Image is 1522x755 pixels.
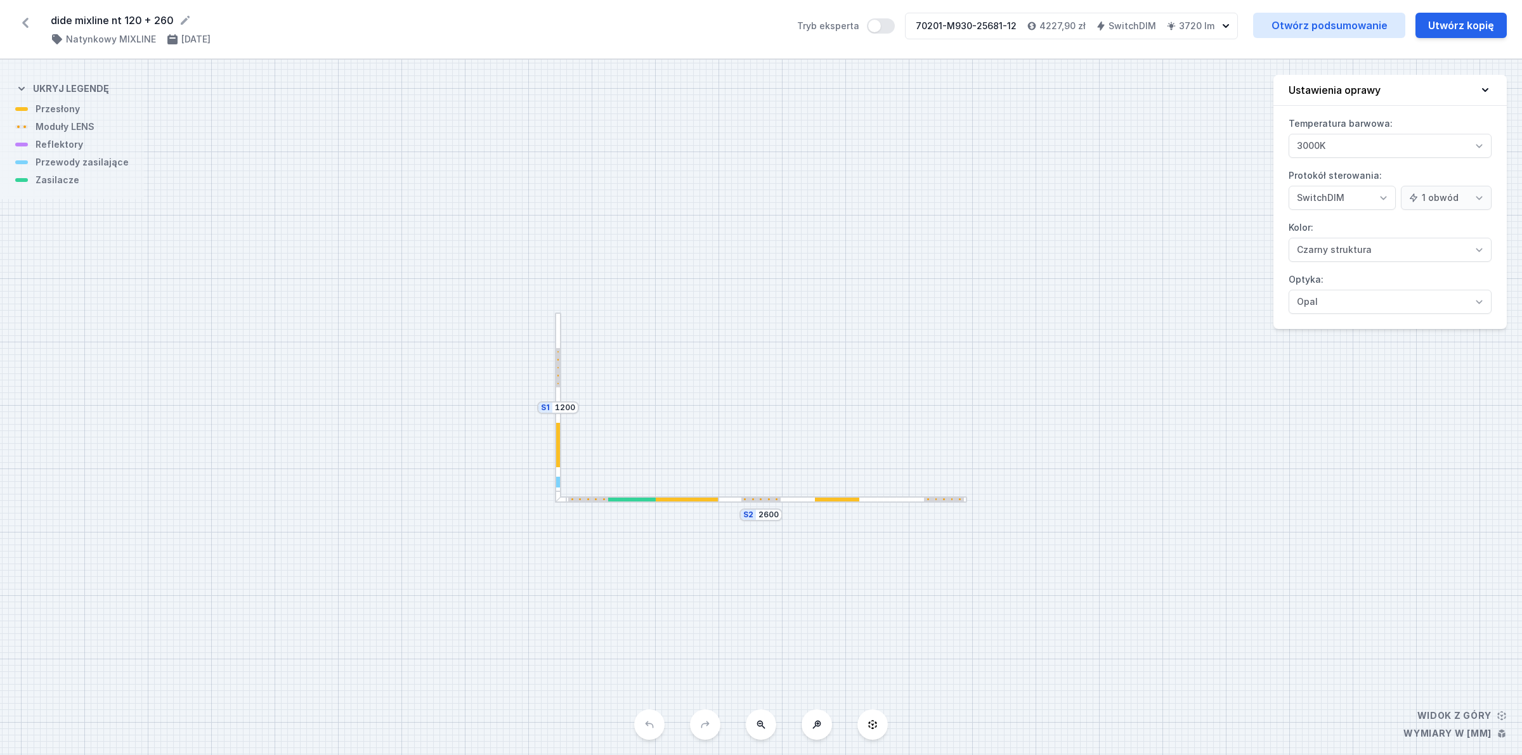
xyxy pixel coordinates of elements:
button: Ustawienia oprawy [1273,75,1507,106]
form: dide mixline nt 120 + 260 [51,13,782,28]
h4: Natynkowy MIXLINE [66,33,156,46]
button: Edytuj nazwę projektu [179,14,192,27]
label: Kolor: [1289,217,1492,262]
button: Utwórz kopię [1415,13,1507,38]
a: Otwórz podsumowanie [1253,13,1405,38]
h4: 3720 lm [1179,20,1214,32]
button: Ukryj legendę [15,72,109,103]
div: 70201-M930-25681-12 [916,20,1017,32]
h4: Ukryj legendę [33,82,109,95]
label: Optyka: [1289,269,1492,314]
select: Optyka: [1289,290,1492,314]
h4: [DATE] [181,33,211,46]
label: Protokół sterowania: [1289,165,1492,210]
label: Tryb eksperta [797,18,895,34]
h4: Ustawienia oprawy [1289,82,1381,98]
select: Temperatura barwowa: [1289,134,1492,158]
h4: SwitchDIM [1109,20,1156,32]
h4: 4227,90 zł [1039,20,1086,32]
label: Temperatura barwowa: [1289,113,1492,158]
select: Kolor: [1289,238,1492,262]
select: Protokół sterowania: [1401,186,1492,210]
input: Wymiar [mm] [555,403,575,413]
select: Protokół sterowania: [1289,186,1396,210]
button: 70201-M930-25681-124227,90 złSwitchDIM3720 lm [905,13,1238,39]
input: Wymiar [mm] [758,510,779,520]
button: Tryb eksperta [867,18,895,34]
